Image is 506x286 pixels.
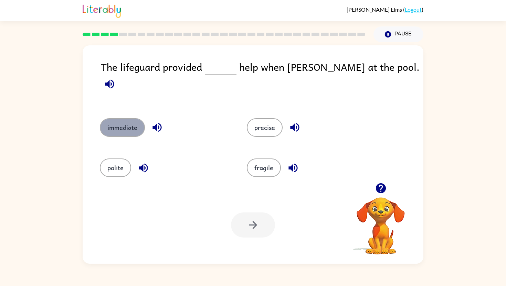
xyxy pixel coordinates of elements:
span: [PERSON_NAME] Elms [347,6,403,13]
button: precise [247,118,283,137]
img: Literably [83,3,121,18]
a: Logout [405,6,422,13]
div: ( ) [347,6,423,13]
button: Pause [373,26,423,42]
button: immediate [100,118,145,137]
div: The lifeguard provided help when [PERSON_NAME] at the pool. [101,59,423,104]
button: fragile [247,158,281,177]
video: Your browser must support playing .mp4 files to use Literably. Please try using another browser. [346,187,415,255]
button: polite [100,158,131,177]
